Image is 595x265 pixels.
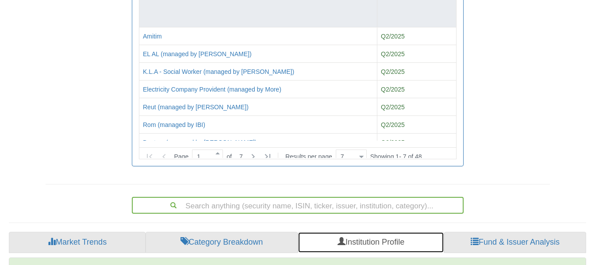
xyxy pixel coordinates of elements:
div: of [141,149,370,165]
div: Search anything (security name, ISIN, ticker, issuer, institution, category)... [133,198,463,213]
span: Page [174,152,189,161]
button: EL AL (managed by [PERSON_NAME]) [143,50,252,58]
a: Category Breakdown [146,232,298,253]
button: Rom (managed by IBI) [143,120,205,129]
div: Q2/2025 [381,67,453,76]
button: Reut (managed by [PERSON_NAME]) [143,103,249,111]
a: Fund & Issuer Analysis [444,232,586,253]
div: Q2/2025 [381,138,453,147]
button: K.L.A - Social Worker (managed by [PERSON_NAME]) [143,67,294,76]
div: Q2/2025 [381,120,453,129]
div: Q2/2025 [381,32,453,41]
div: Q2/2025 [381,50,453,58]
button: Amitim [143,32,162,41]
a: Institution Profile [298,232,444,253]
a: Market Trends [9,232,146,253]
div: Showing 1 - 7 of 48 [370,149,422,165]
div: 7 [337,152,344,161]
div: Q2/2025 [381,103,453,111]
button: Doctors (managed by [PERSON_NAME]) [143,138,257,147]
span: Results per page [285,152,332,161]
button: Electricity Company Provident (managed by More) [143,85,281,94]
span: 7 [232,152,243,161]
div: Q2/2025 [381,85,453,94]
